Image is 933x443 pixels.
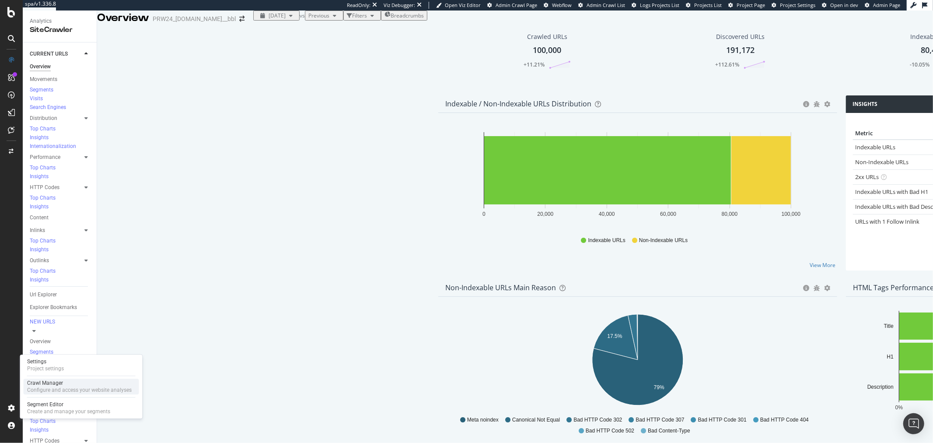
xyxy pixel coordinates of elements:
div: Segments [30,86,53,94]
button: Filters [343,11,381,21]
button: Breadcrumbs [381,11,427,21]
span: Non-Indexable URLs [639,237,688,244]
a: Indexable URLs with Bad H1 [855,188,928,196]
div: Overview [30,337,51,346]
button: Previous [305,11,343,21]
a: NEW URLS [30,318,91,327]
span: Project Page [737,2,765,8]
div: Segment Editor [27,401,110,408]
a: Project Page [728,2,765,9]
a: Webflow [544,2,572,9]
div: Search Engines [30,104,66,111]
span: Bad Content-Type [648,427,690,435]
a: Segment EditorCreate and manage your segments [24,400,139,416]
div: Movements [30,75,57,84]
a: Distribution [30,114,82,123]
div: Outlinks [30,256,49,265]
a: Search Engines [30,103,75,112]
span: Previous [308,12,329,19]
div: Top Charts [30,164,56,172]
div: Explorer Bookmarks [30,303,77,312]
div: Crawled URLs [527,32,567,41]
div: PRW24_[DOMAIN_NAME]__bbl [153,14,236,23]
a: HTTP Codes [30,183,82,192]
span: Projects List [694,2,722,8]
span: Bad HTTP Code 404 [760,416,809,424]
a: Admin Crawl Page [487,2,537,9]
a: Top Charts [30,267,91,276]
div: Inlinks [30,226,45,235]
text: 17.5% [608,333,622,339]
div: Top Charts [30,125,56,133]
a: Outlinks [30,256,82,265]
div: Discovered URLs [716,32,765,41]
div: Indexable / Non-Indexable URLs Distribution [445,99,591,108]
text: Title [884,323,894,329]
div: circle-info [803,285,809,291]
a: Open in dev [822,2,858,9]
text: 60,000 [660,211,676,217]
span: Canonical Not Equal [512,416,560,424]
a: Insights [30,276,91,285]
div: Insights [30,203,49,211]
a: Top Charts [30,237,91,246]
h4: Insights [853,100,877,109]
div: A chart. [445,311,830,412]
div: Insights [30,246,49,253]
div: +112.61% [715,61,739,68]
a: Projects List [686,2,722,9]
a: Content [30,213,91,222]
span: Admin Crawl List [587,2,625,8]
a: Admin Crawl List [578,2,625,9]
span: vs [300,12,305,19]
div: Top Charts [30,418,56,425]
div: Url Explorer [30,290,57,299]
a: Open Viz Editor [436,2,481,9]
text: 100,000 [782,211,801,217]
a: Non-Indexable URLs [855,158,909,166]
span: Project Settings [780,2,815,8]
div: arrow-right-arrow-left [239,16,245,22]
a: Top Charts [30,194,91,203]
span: Admin Crawl Page [496,2,537,8]
button: [DATE] [253,11,300,21]
div: Visits [30,95,43,102]
div: bug [814,101,820,107]
span: Open Viz Editor [445,2,481,8]
a: Insights [30,203,91,211]
div: Crawl Manager [27,380,132,387]
div: Configure and access your website analyses [27,387,132,394]
span: Indexable URLs [588,237,625,244]
div: +11.21% [524,61,545,68]
span: Bad HTTP Code 307 [636,416,685,424]
a: URLs with 1 Follow Inlink [855,218,919,225]
div: Content [30,213,49,222]
text: 79% [654,384,664,390]
a: Inlinks [30,226,82,235]
div: Overview [97,11,149,25]
a: Indexable URLs [855,143,895,151]
div: Top Charts [30,237,56,245]
span: Bad HTTP Code 301 [698,416,747,424]
div: Segments [30,348,53,356]
a: Segments [30,348,62,357]
div: Overview [30,62,51,71]
a: Top Charts [30,417,91,426]
a: Top Charts [30,125,91,134]
a: Top Charts [30,164,91,172]
div: gear [824,285,830,291]
a: 2xx URLs [855,173,879,181]
div: Insights [30,276,49,284]
span: Logs Projects List [640,2,679,8]
a: Internationalization [30,142,91,151]
text: 20,000 [538,211,554,217]
div: Analytics [30,18,90,25]
text: 0 [482,211,486,217]
span: Bad HTTP Code 502 [586,427,634,435]
a: Insights [30,172,91,181]
a: Segments [30,86,62,95]
a: Url Explorer [30,290,91,299]
div: Filters [352,12,367,19]
a: Explorer Bookmarks [30,303,91,312]
div: 191,172 [726,45,755,56]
